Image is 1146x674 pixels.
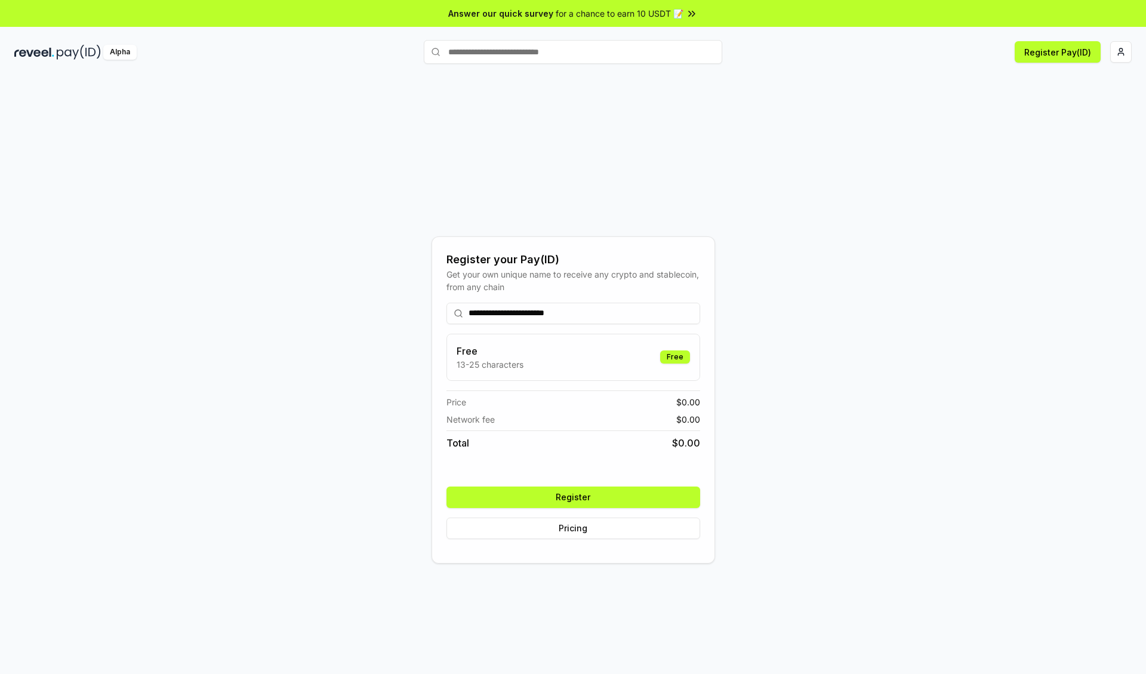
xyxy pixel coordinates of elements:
[446,413,495,426] span: Network fee
[660,350,690,364] div: Free
[446,251,700,268] div: Register your Pay(ID)
[556,7,683,20] span: for a chance to earn 10 USDT 📝
[1015,41,1101,63] button: Register Pay(ID)
[103,45,137,60] div: Alpha
[457,358,523,371] p: 13-25 characters
[446,396,466,408] span: Price
[457,344,523,358] h3: Free
[446,518,700,539] button: Pricing
[448,7,553,20] span: Answer our quick survey
[446,487,700,508] button: Register
[446,436,469,450] span: Total
[14,45,54,60] img: reveel_dark
[446,268,700,293] div: Get your own unique name to receive any crypto and stablecoin, from any chain
[676,413,700,426] span: $ 0.00
[676,396,700,408] span: $ 0.00
[672,436,700,450] span: $ 0.00
[57,45,101,60] img: pay_id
